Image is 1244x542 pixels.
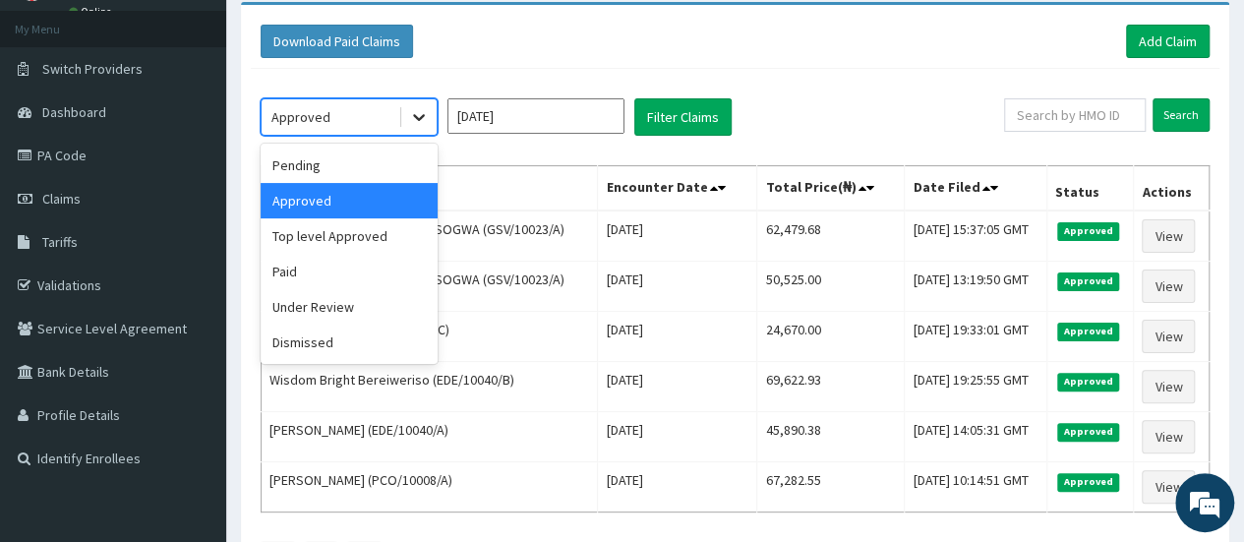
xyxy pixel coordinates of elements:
div: Pending [261,148,438,183]
textarea: Type your message and hit 'Enter' [10,345,375,414]
td: [DATE] [598,362,757,412]
span: Approved [1057,473,1119,491]
th: Status [1047,166,1134,211]
span: Dashboard [42,103,106,121]
a: View [1142,420,1195,453]
input: Search [1153,98,1210,132]
td: 67,282.55 [757,462,905,512]
input: Search by HMO ID [1004,98,1146,132]
div: Paid [261,254,438,289]
a: Online [69,5,116,19]
td: 50,525.00 [757,262,905,312]
div: Minimize live chat window [323,10,370,57]
td: [DATE] [598,262,757,312]
a: View [1142,470,1195,504]
td: [DATE] 15:37:05 GMT [905,211,1047,262]
div: Dismissed [261,325,438,360]
td: [DATE] [598,412,757,462]
td: [PERSON_NAME] (EDE/10040/A) [262,412,598,462]
td: 24,670.00 [757,312,905,362]
button: Download Paid Claims [261,25,413,58]
span: Approved [1057,423,1119,441]
span: Approved [1057,373,1119,391]
div: Approved [261,183,438,218]
th: Encounter Date [598,166,757,211]
span: Approved [1057,272,1119,290]
a: View [1142,270,1195,303]
a: View [1142,320,1195,353]
td: 45,890.38 [757,412,905,462]
td: [DATE] [598,462,757,512]
a: View [1142,370,1195,403]
td: [DATE] [598,211,757,262]
td: [DATE] [598,312,757,362]
td: 62,479.68 [757,211,905,262]
div: Under Review [261,289,438,325]
span: Approved [1057,323,1119,340]
button: Filter Claims [634,98,732,136]
a: Add Claim [1126,25,1210,58]
span: We're online! [114,151,271,350]
div: Top level Approved [261,218,438,254]
td: [DATE] 10:14:51 GMT [905,462,1047,512]
td: [DATE] 13:19:50 GMT [905,262,1047,312]
th: Actions [1134,166,1210,211]
span: Approved [1057,222,1119,240]
td: [DATE] 19:33:01 GMT [905,312,1047,362]
a: View [1142,219,1195,253]
span: Tariffs [42,233,78,251]
div: Approved [271,107,330,127]
td: [PERSON_NAME] (PCO/10008/A) [262,462,598,512]
span: Claims [42,190,81,208]
input: Select Month and Year [447,98,624,134]
th: Total Price(₦) [757,166,905,211]
div: Chat with us now [102,110,330,136]
td: [DATE] 19:25:55 GMT [905,362,1047,412]
th: Date Filed [905,166,1047,211]
td: [DATE] 14:05:31 GMT [905,412,1047,462]
img: d_794563401_company_1708531726252_794563401 [36,98,80,148]
td: 69,622.93 [757,362,905,412]
span: Switch Providers [42,60,143,78]
td: Wisdom Bright Bereiweriso (EDE/10040/B) [262,362,598,412]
